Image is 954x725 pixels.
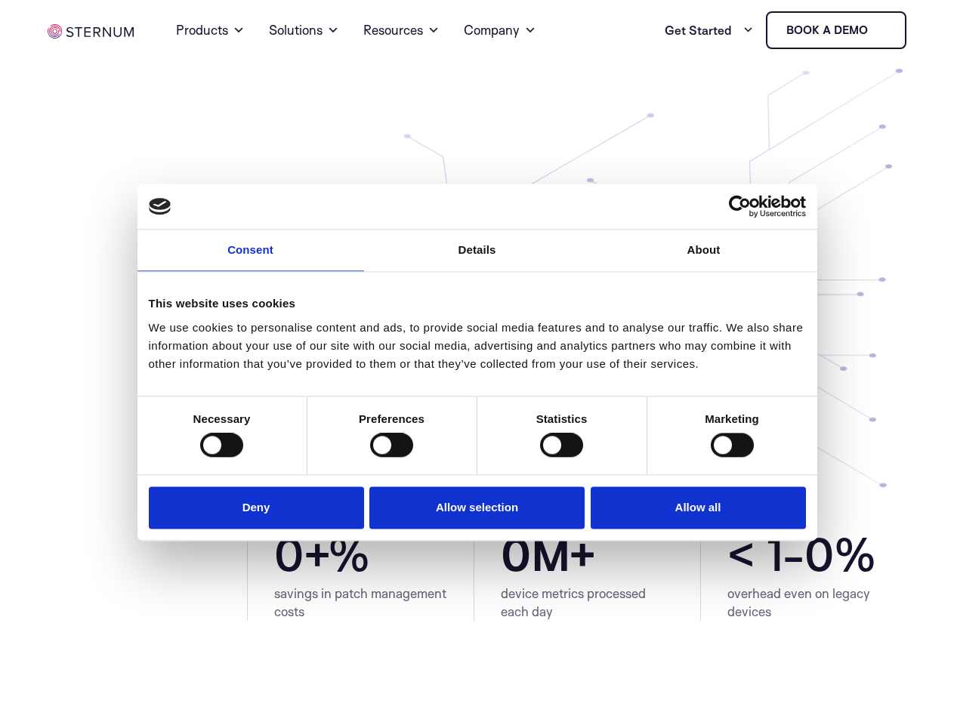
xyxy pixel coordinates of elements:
[304,530,447,578] span: +%
[149,319,806,373] div: We use cookies to personalise content and ads, to provide social media features and to analyse ou...
[274,530,304,578] span: 0
[536,412,588,425] strong: Statistics
[464,3,536,57] a: Company
[149,295,806,313] div: This website uses cookies
[269,3,339,57] a: Solutions
[804,530,834,578] span: 0
[364,230,591,271] a: Details
[176,3,245,57] a: Products
[727,585,906,621] div: overhead even on legacy devices
[501,530,531,578] span: 0
[727,530,804,578] span: < 1-
[591,230,817,271] a: About
[149,198,171,214] img: logo
[137,230,364,271] a: Consent
[766,11,906,49] a: Book a demo
[874,24,886,36] img: sternum iot
[274,585,447,621] div: savings in patch management costs
[363,3,440,57] a: Resources
[834,530,906,578] span: %
[359,412,425,425] strong: Preferences
[193,412,251,425] strong: Necessary
[501,585,674,621] div: device metrics processed each day
[674,195,806,217] a: Usercentrics Cookiebot - opens in a new window
[531,530,674,578] span: M+
[591,486,806,529] button: Allow all
[705,412,759,425] strong: Marketing
[149,486,364,529] button: Deny
[48,24,134,39] img: sternum iot
[665,15,754,45] a: Get Started
[369,486,585,529] button: Allow selection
